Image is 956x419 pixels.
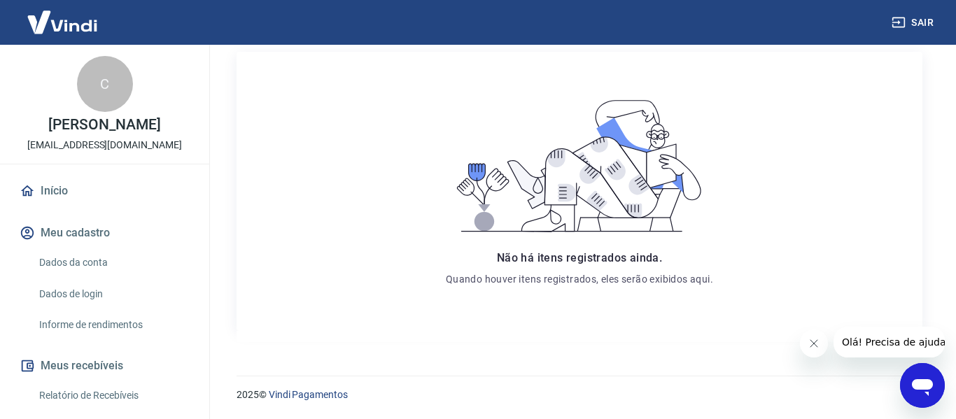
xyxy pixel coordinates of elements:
a: Dados de login [34,280,192,308]
iframe: Fechar mensagem [800,329,828,357]
button: Meu cadastro [17,218,192,248]
p: Quando houver itens registrados, eles serão exibidos aqui. [446,272,713,286]
a: Relatório de Recebíveis [34,381,192,410]
a: Dados da conta [34,248,192,277]
a: Informe de rendimentos [34,311,192,339]
a: Vindi Pagamentos [269,389,348,400]
span: Olá! Precisa de ajuda? [8,10,118,21]
iframe: Botão para abrir a janela de mensagens [900,363,945,408]
div: C [77,56,133,112]
p: 2025 © [237,388,922,402]
p: [EMAIL_ADDRESS][DOMAIN_NAME] [27,138,182,152]
iframe: Mensagem da empresa [834,327,945,357]
button: Sair [889,10,939,36]
span: Não há itens registrados ainda. [497,251,662,264]
p: [PERSON_NAME] [48,118,160,132]
img: Vindi [17,1,108,43]
button: Meus recebíveis [17,350,192,381]
a: Início [17,176,192,206]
